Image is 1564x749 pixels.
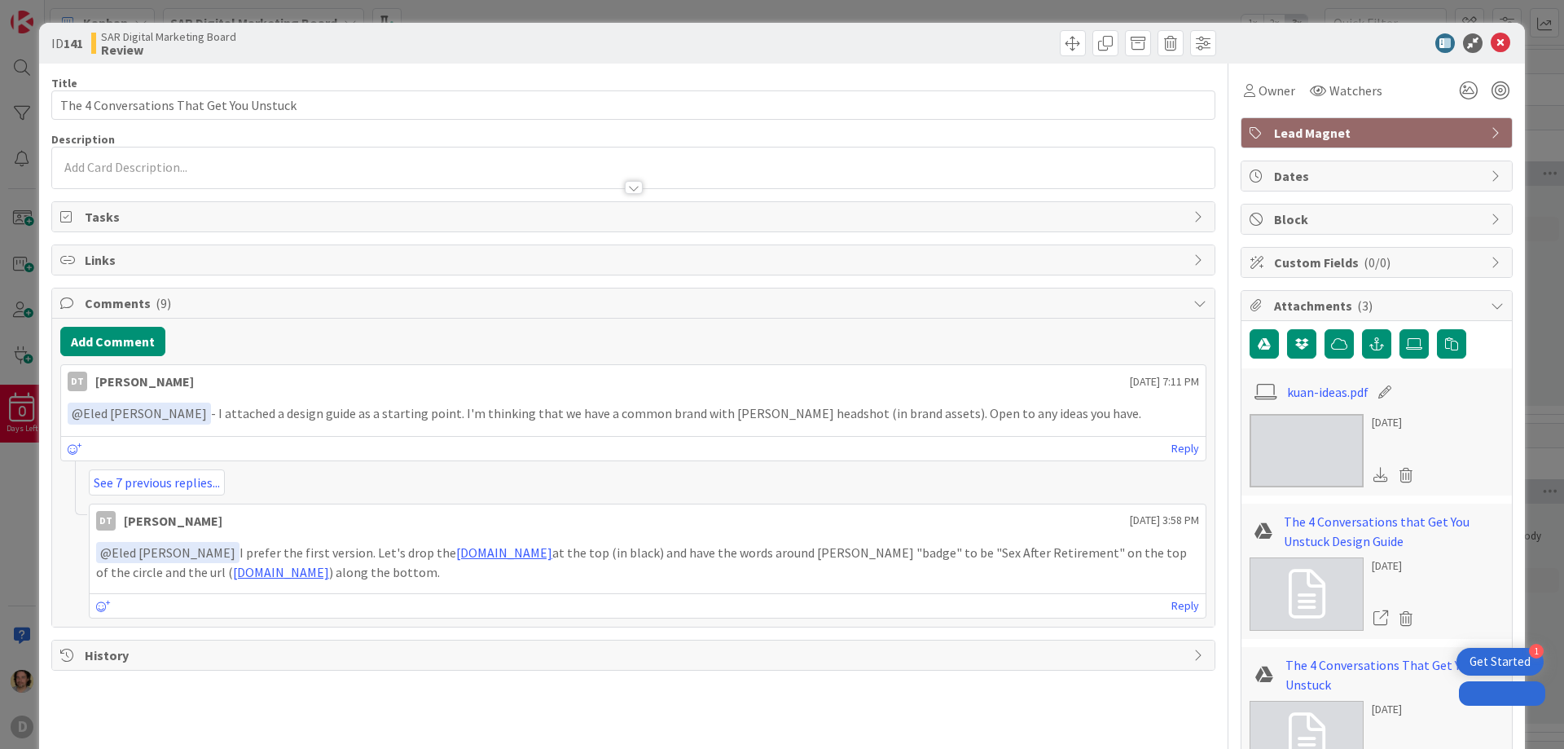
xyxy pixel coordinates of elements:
[1470,654,1531,670] div: Get Started
[60,327,165,356] button: Add Comment
[1259,81,1295,100] span: Owner
[85,293,1185,313] span: Comments
[156,295,171,311] span: ( 9 )
[85,207,1185,227] span: Tasks
[1372,414,1419,431] div: [DATE]
[64,35,83,51] b: 141
[1130,373,1199,390] span: [DATE] 7:11 PM
[1357,297,1373,314] span: ( 3 )
[100,544,112,561] span: @
[1274,123,1483,143] span: Lead Magnet
[1274,253,1483,272] span: Custom Fields
[1285,655,1504,694] a: The 4 Conversations That Get You Unstuck
[51,33,83,53] span: ID
[1372,465,1390,486] div: Download
[1529,644,1544,659] div: 1
[1171,438,1199,459] a: Reply
[124,511,222,531] div: [PERSON_NAME]
[51,90,1215,120] input: type card name here...
[1171,596,1199,616] a: Reply
[96,542,1199,582] p: I prefer the first version. Let's drop the at the top (in black) and have the words around [PERSO...
[72,405,83,421] span: @
[72,405,207,421] span: Eled [PERSON_NAME]
[1364,254,1390,271] span: ( 0/0 )
[1284,512,1504,551] a: The 4 Conversations that Get You Unstuck Design Guide
[1274,296,1483,315] span: Attachments
[85,645,1185,665] span: History
[1329,81,1382,100] span: Watchers
[456,544,552,561] a: [DOMAIN_NAME]
[68,403,1199,425] p: - I attached a design guide as a starting point. I'm thinking that we have a common brand with [P...
[1372,557,1419,575] div: [DATE]
[101,43,236,56] b: Review
[51,132,115,147] span: Description
[1372,608,1390,629] a: Open
[101,30,236,43] span: SAR Digital Marketing Board
[1130,512,1199,529] span: [DATE] 3:58 PM
[1274,166,1483,186] span: Dates
[100,544,235,561] span: Eled [PERSON_NAME]
[1287,382,1368,402] a: kuan-ideas.pdf
[1456,648,1544,676] div: Open Get Started checklist, remaining modules: 1
[85,250,1185,270] span: Links
[51,76,77,90] label: Title
[95,372,194,391] div: [PERSON_NAME]
[233,564,329,580] a: [DOMAIN_NAME]
[96,511,116,531] div: DT
[1274,209,1483,229] span: Block
[68,372,87,391] div: DT
[89,469,225,496] a: See 7 previous replies...
[1372,701,1419,718] div: [DATE]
